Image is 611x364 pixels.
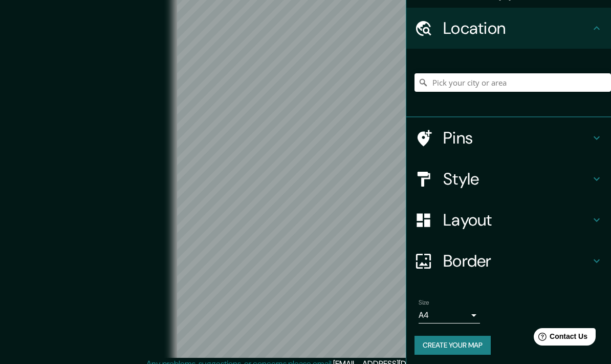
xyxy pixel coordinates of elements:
[443,210,591,230] h4: Layout
[443,251,591,271] h4: Border
[406,199,611,240] div: Layout
[443,169,591,189] h4: Style
[443,128,591,148] h4: Pins
[406,158,611,199] div: Style
[406,240,611,281] div: Border
[443,18,591,38] h4: Location
[414,336,491,355] button: Create your map
[419,298,429,307] label: Size
[406,8,611,49] div: Location
[419,307,480,323] div: A4
[406,117,611,158] div: Pins
[414,73,611,92] input: Pick your city or area
[520,324,600,353] iframe: Help widget launcher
